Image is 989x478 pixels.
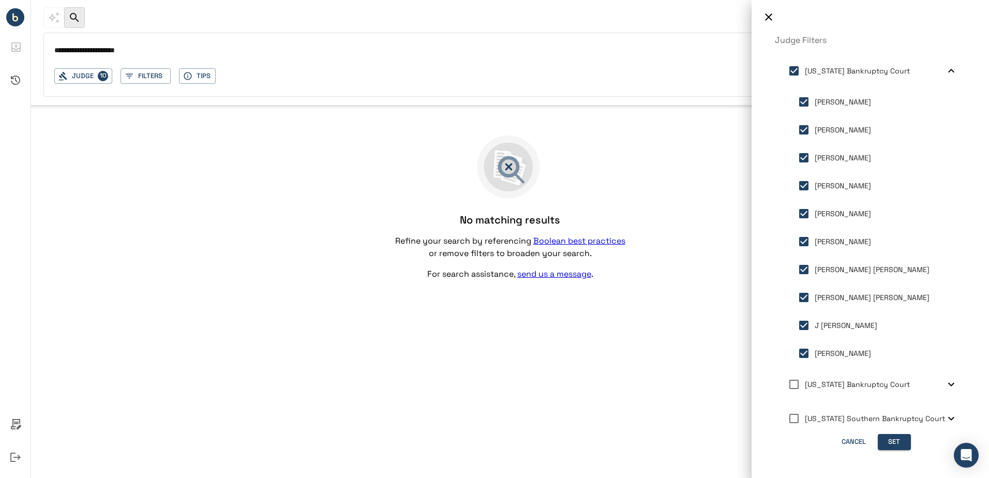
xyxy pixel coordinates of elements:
[815,125,871,136] p: [PERSON_NAME]
[805,414,945,423] span: [US_STATE] Southern Bankruptcy Court
[815,208,871,219] p: [PERSON_NAME]
[815,348,871,359] p: [PERSON_NAME]
[775,367,966,401] div: [US_STATE] Bankruptcy Court
[775,54,966,88] div: [US_STATE] Bankruptcy Court
[775,401,966,436] div: [US_STATE] Southern Bankruptcy Court
[878,434,911,450] button: Set
[815,153,871,163] p: [PERSON_NAME]
[775,34,966,47] p: Judge Filters
[815,320,877,331] p: J [PERSON_NAME]
[954,443,979,468] div: Open Intercom Messenger
[815,181,871,191] p: [PERSON_NAME]
[805,66,910,76] span: [US_STATE] Bankruptcy Court
[815,97,871,108] p: [PERSON_NAME]
[815,292,930,303] p: [PERSON_NAME] [PERSON_NAME]
[815,236,871,247] p: [PERSON_NAME]
[815,264,930,275] p: [PERSON_NAME] [PERSON_NAME]
[837,434,871,450] button: Cancel
[805,380,910,389] span: [US_STATE] Bankruptcy Court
